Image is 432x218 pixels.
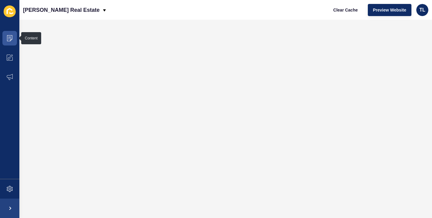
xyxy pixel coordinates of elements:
[373,7,406,13] span: Preview Website
[419,7,425,13] span: TL
[23,2,100,18] p: [PERSON_NAME] Real Estate
[368,4,411,16] button: Preview Website
[25,36,38,41] div: Content
[328,4,363,16] button: Clear Cache
[333,7,358,13] span: Clear Cache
